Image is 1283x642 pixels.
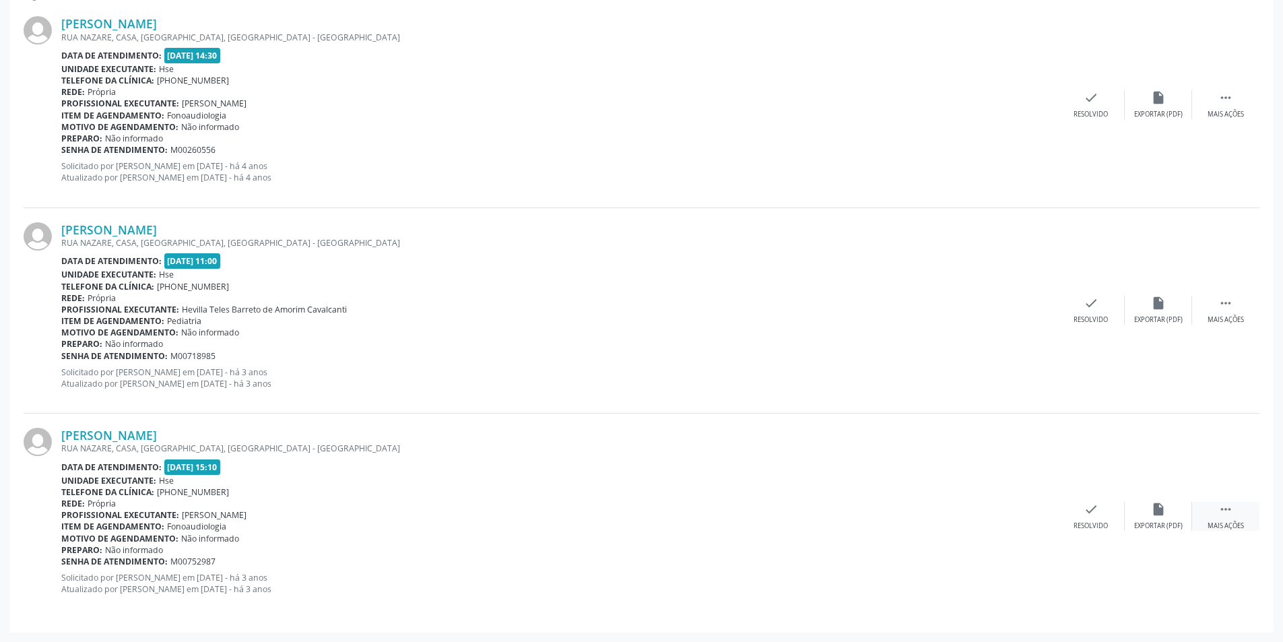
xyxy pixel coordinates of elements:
[1074,110,1108,119] div: Resolvido
[1151,296,1166,311] i: insert_drive_file
[167,521,226,532] span: Fonoaudiologia
[24,16,52,44] img: img
[1074,315,1108,325] div: Resolvido
[157,486,229,498] span: [PHONE_NUMBER]
[167,315,201,327] span: Pediatria
[164,48,221,63] span: [DATE] 14:30
[61,338,102,350] b: Preparo:
[61,428,157,443] a: [PERSON_NAME]
[1084,296,1098,311] i: check
[61,86,85,98] b: Rede:
[1208,521,1244,531] div: Mais ações
[88,292,116,304] span: Própria
[157,75,229,86] span: [PHONE_NUMBER]
[170,350,216,362] span: M00718985
[61,461,162,473] b: Data de atendimento:
[61,16,157,31] a: [PERSON_NAME]
[61,572,1057,595] p: Solicitado por [PERSON_NAME] em [DATE] - há 3 anos Atualizado por [PERSON_NAME] em [DATE] - há 3 ...
[61,269,156,280] b: Unidade executante:
[24,428,52,456] img: img
[164,253,221,269] span: [DATE] 11:00
[157,281,229,292] span: [PHONE_NUMBER]
[1134,315,1183,325] div: Exportar (PDF)
[1151,502,1166,517] i: insert_drive_file
[61,98,179,109] b: Profissional executante:
[1134,521,1183,531] div: Exportar (PDF)
[182,509,246,521] span: [PERSON_NAME]
[61,327,178,338] b: Motivo de agendamento:
[61,63,156,75] b: Unidade executante:
[1218,502,1233,517] i: 
[61,237,1057,249] div: RUA NAZARE, CASA, [GEOGRAPHIC_DATA], [GEOGRAPHIC_DATA] - [GEOGRAPHIC_DATA]
[61,315,164,327] b: Item de agendamento:
[182,98,246,109] span: [PERSON_NAME]
[1084,502,1098,517] i: check
[61,350,168,362] b: Senha de atendimento:
[61,556,168,567] b: Senha de atendimento:
[1208,315,1244,325] div: Mais ações
[182,304,347,315] span: Hevilla Teles Barreto de Amorim Cavalcanti
[1208,110,1244,119] div: Mais ações
[61,75,154,86] b: Telefone da clínica:
[105,544,163,556] span: Não informado
[61,521,164,532] b: Item de agendamento:
[61,486,154,498] b: Telefone da clínica:
[105,133,163,144] span: Não informado
[61,498,85,509] b: Rede:
[170,144,216,156] span: M00260556
[181,121,239,133] span: Não informado
[1151,90,1166,105] i: insert_drive_file
[24,222,52,251] img: img
[1218,90,1233,105] i: 
[88,498,116,509] span: Própria
[88,86,116,98] span: Própria
[1074,521,1108,531] div: Resolvido
[159,63,174,75] span: Hse
[170,556,216,567] span: M00752987
[181,533,239,544] span: Não informado
[61,222,157,237] a: [PERSON_NAME]
[181,327,239,338] span: Não informado
[61,32,1057,43] div: RUA NAZARE, CASA, [GEOGRAPHIC_DATA], [GEOGRAPHIC_DATA] - [GEOGRAPHIC_DATA]
[61,121,178,133] b: Motivo de agendamento:
[61,533,178,544] b: Motivo de agendamento:
[164,459,221,475] span: [DATE] 15:10
[61,110,164,121] b: Item de agendamento:
[61,133,102,144] b: Preparo:
[61,366,1057,389] p: Solicitado por [PERSON_NAME] em [DATE] - há 3 anos Atualizado por [PERSON_NAME] em [DATE] - há 3 ...
[61,144,168,156] b: Senha de atendimento:
[1084,90,1098,105] i: check
[61,304,179,315] b: Profissional executante:
[1134,110,1183,119] div: Exportar (PDF)
[61,544,102,556] b: Preparo:
[61,50,162,61] b: Data de atendimento:
[105,338,163,350] span: Não informado
[1218,296,1233,311] i: 
[61,292,85,304] b: Rede:
[61,255,162,267] b: Data de atendimento:
[61,160,1057,183] p: Solicitado por [PERSON_NAME] em [DATE] - há 4 anos Atualizado por [PERSON_NAME] em [DATE] - há 4 ...
[61,475,156,486] b: Unidade executante:
[61,509,179,521] b: Profissional executante:
[159,475,174,486] span: Hse
[159,269,174,280] span: Hse
[61,443,1057,454] div: RUA NAZARE, CASA, [GEOGRAPHIC_DATA], [GEOGRAPHIC_DATA] - [GEOGRAPHIC_DATA]
[61,281,154,292] b: Telefone da clínica:
[167,110,226,121] span: Fonoaudiologia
